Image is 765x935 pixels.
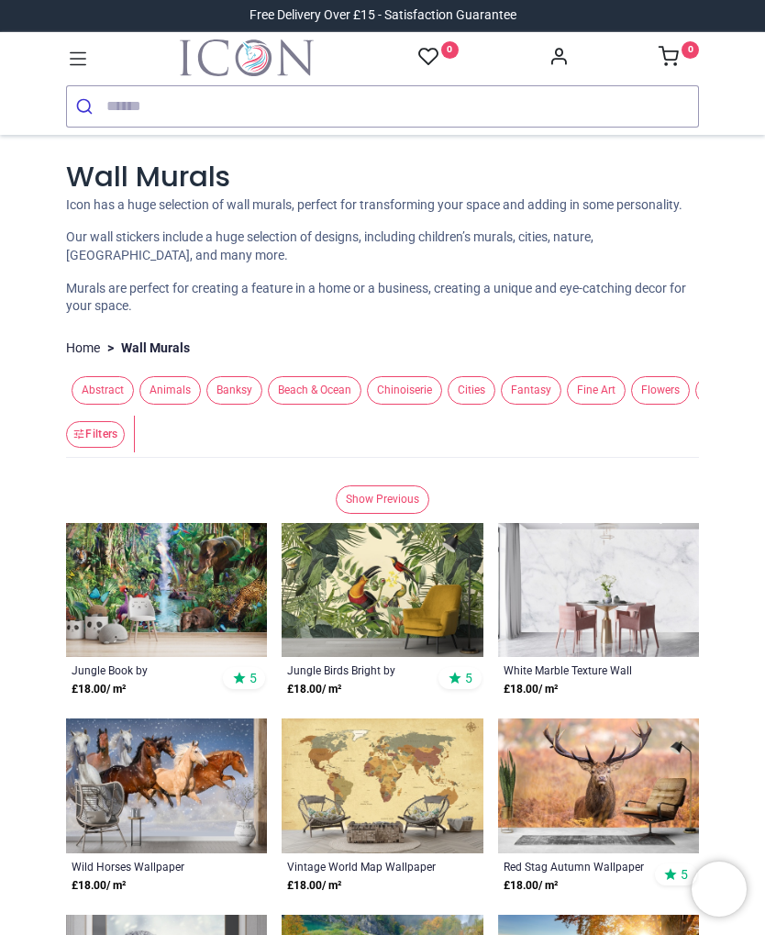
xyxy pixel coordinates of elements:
img: Vintage World Map Wall Mural Wallpaper [282,718,482,853]
sup: 0 [441,41,459,59]
span: > [100,339,121,358]
span: 5 [681,866,688,883]
button: Banksy [201,376,262,405]
button: Beach & Ocean [262,376,361,405]
a: Logo of Icon Wall Stickers [180,39,314,76]
img: Jungle Book Wall Mural by David Penfound [66,523,267,658]
span: 5 [249,670,257,686]
button: Filters [66,421,125,448]
strong: £ 18.00 / m² [72,681,126,698]
button: Cities [442,376,495,405]
a: Wild Horses Wallpaper [72,859,224,874]
span: Flowers [631,376,690,405]
p: Our wall stickers include a huge selection of designs, including children’s murals, cities, natur... [66,228,699,264]
a: Account Info [549,51,569,66]
span: Cities [448,376,495,405]
span: 5 [465,670,472,686]
span: Beach & Ocean [268,376,361,405]
a: White Marble Texture Wall Wallpaper [504,662,656,677]
a: Home [66,339,100,358]
a: 0 [418,46,459,69]
img: Wild Horses Wall Mural Wallpaper [66,718,267,853]
button: Chinoiserie [361,376,442,405]
img: Jungle Birds Bright Wall Mural by Andrea Haase [282,523,482,658]
button: Submit [67,86,106,127]
strong: £ 18.00 / m² [504,877,558,895]
img: Icon Wall Stickers [180,39,314,76]
a: Vintage World Map Wallpaper [287,859,439,874]
button: Flowers [626,376,690,405]
h1: Wall Murals [66,157,699,196]
a: Jungle Birds Bright by [PERSON_NAME] [287,662,439,677]
a: Jungle Book by [PERSON_NAME] [72,662,224,677]
span: Fine Art [567,376,626,405]
strong: £ 18.00 / m² [287,681,341,698]
strong: £ 18.00 / m² [504,681,558,698]
p: Icon has a huge selection of wall murals, perfect for transforming your space and adding in some ... [66,196,699,215]
strong: £ 18.00 / m² [287,877,341,895]
img: Red Stag Autumn Wall Mural Wallpaper [498,718,699,853]
p: Murals are perfect for creating a feature in a home or a business, creating a unique and eye-catc... [66,280,699,316]
button: Fine Art [561,376,626,405]
button: Abstract [66,376,134,405]
a: 0 [659,51,699,66]
strong: £ 18.00 / m² [72,877,126,895]
span: Animals [139,376,201,405]
button: Fantasy [495,376,561,405]
sup: 0 [682,41,699,59]
iframe: Brevo live chat [692,862,747,917]
span: Banksy [206,376,262,405]
img: White Marble Texture Wall Wall Mural Wallpaper [498,523,699,658]
li: Wall Murals [100,339,190,358]
span: Fantasy [501,376,561,405]
div: Free Delivery Over £15 - Satisfaction Guarantee [249,6,516,25]
a: Show Previous [336,485,429,514]
span: Abstract [72,376,134,405]
button: Animals [134,376,201,405]
span: Chinoiserie [367,376,442,405]
a: Red Stag Autumn Wallpaper [504,859,656,874]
